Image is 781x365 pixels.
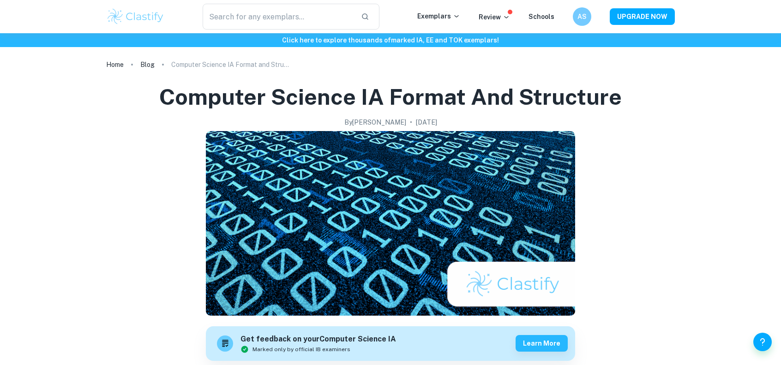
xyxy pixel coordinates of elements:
img: Computer Science IA Format and Structure cover image [206,131,575,316]
button: Help and Feedback [753,333,772,351]
h6: AS [577,12,588,22]
button: Learn more [516,335,568,352]
h6: Click here to explore thousands of marked IA, EE and TOK exemplars ! [2,35,779,45]
a: Blog [140,58,155,71]
a: Schools [529,13,554,20]
p: Exemplars [417,11,460,21]
h2: By [PERSON_NAME] [344,117,406,127]
button: AS [573,7,591,26]
a: Home [106,58,124,71]
a: Get feedback on yourComputer Science IAMarked only by official IB examinersLearn more [206,326,575,361]
h2: [DATE] [416,117,437,127]
p: Review [479,12,510,22]
input: Search for any exemplars... [203,4,354,30]
h6: Get feedback on your Computer Science IA [240,334,396,345]
p: • [410,117,412,127]
span: Marked only by official IB examiners [252,345,350,353]
img: Clastify logo [106,7,165,26]
h1: Computer Science IA Format and Structure [159,82,622,112]
p: Computer Science IA Format and Structure [171,60,291,70]
button: UPGRADE NOW [610,8,675,25]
